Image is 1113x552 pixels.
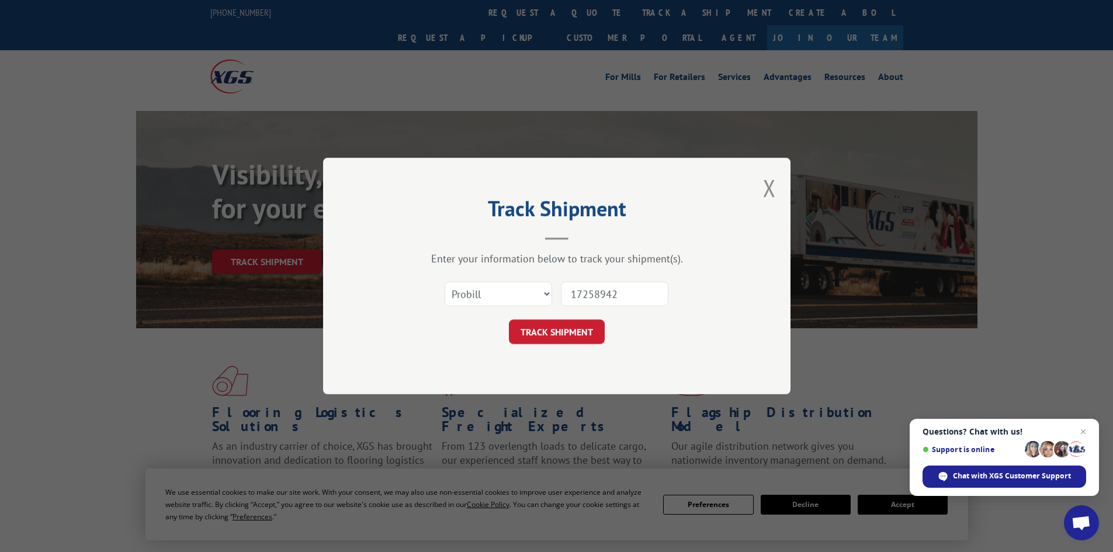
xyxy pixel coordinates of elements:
[923,427,1086,436] span: Questions? Chat with us!
[561,282,668,306] input: Number(s)
[923,445,1021,454] span: Support is online
[382,200,732,223] h2: Track Shipment
[763,172,776,203] button: Close modal
[1076,425,1090,439] span: Close chat
[382,252,732,265] div: Enter your information below to track your shipment(s).
[1064,505,1099,540] div: Open chat
[953,471,1071,481] span: Chat with XGS Customer Support
[509,320,605,344] button: TRACK SHIPMENT
[923,466,1086,488] div: Chat with XGS Customer Support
